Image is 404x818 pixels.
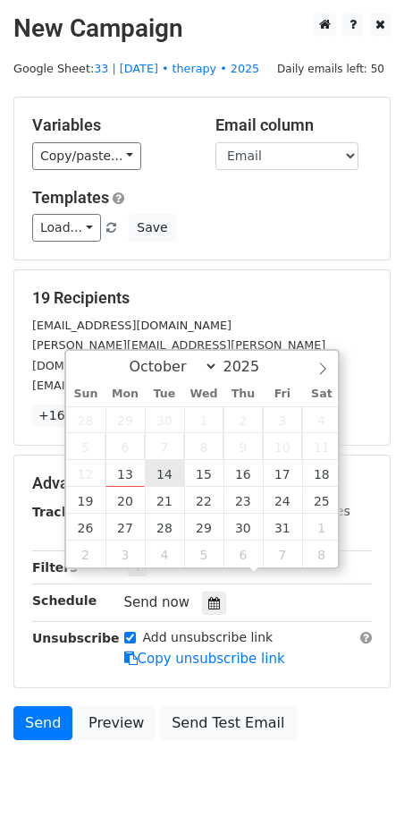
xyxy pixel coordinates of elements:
span: September 30, 2025 [145,406,184,433]
span: November 4, 2025 [145,541,184,567]
span: October 18, 2025 [302,460,341,487]
a: Send [13,706,72,740]
span: October 19, 2025 [66,487,105,514]
span: October 24, 2025 [263,487,302,514]
span: October 31, 2025 [263,514,302,541]
a: Copy unsubscribe link [124,651,285,667]
h5: 19 Recipients [32,288,372,308]
span: October 2, 2025 [223,406,263,433]
a: Copy/paste... [32,142,141,170]
span: October 26, 2025 [66,514,105,541]
span: September 29, 2025 [105,406,145,433]
span: Wed [184,388,223,400]
h2: New Campaign [13,13,391,44]
span: October 25, 2025 [302,487,341,514]
span: Thu [223,388,263,400]
span: October 23, 2025 [223,487,263,514]
a: Send Test Email [160,706,296,740]
span: November 3, 2025 [105,541,145,567]
span: Fri [263,388,302,400]
span: October 15, 2025 [184,460,223,487]
span: September 28, 2025 [66,406,105,433]
span: October 13, 2025 [105,460,145,487]
span: October 4, 2025 [302,406,341,433]
small: [EMAIL_ADDRESS][DOMAIN_NAME] [32,379,231,392]
span: October 22, 2025 [184,487,223,514]
input: Year [218,358,282,375]
span: November 1, 2025 [302,514,341,541]
span: October 17, 2025 [263,460,302,487]
span: October 16, 2025 [223,460,263,487]
span: October 20, 2025 [105,487,145,514]
a: +16 more [32,405,107,427]
span: November 5, 2025 [184,541,223,567]
span: October 28, 2025 [145,514,184,541]
small: [PERSON_NAME][EMAIL_ADDRESS][PERSON_NAME][DOMAIN_NAME] [32,338,325,372]
span: November 2, 2025 [66,541,105,567]
span: October 7, 2025 [145,433,184,460]
span: October 5, 2025 [66,433,105,460]
small: [EMAIL_ADDRESS][DOMAIN_NAME] [32,319,231,332]
span: October 6, 2025 [105,433,145,460]
span: October 8, 2025 [184,433,223,460]
span: Send now [124,594,190,610]
strong: Filters [32,560,78,575]
span: October 1, 2025 [184,406,223,433]
span: October 21, 2025 [145,487,184,514]
strong: Tracking [32,505,92,519]
span: November 7, 2025 [263,541,302,567]
h5: Advanced [32,473,372,493]
label: Add unsubscribe link [143,628,274,647]
span: Mon [105,388,145,400]
span: October 3, 2025 [263,406,302,433]
h5: Email column [215,115,372,135]
span: October 30, 2025 [223,514,263,541]
a: Templates [32,188,109,207]
strong: Unsubscribe [32,631,120,645]
button: Save [129,214,175,242]
a: Load... [32,214,101,242]
h5: Variables [32,115,189,135]
a: Preview [77,706,156,740]
span: October 12, 2025 [66,460,105,487]
span: October 29, 2025 [184,514,223,541]
span: October 9, 2025 [223,433,263,460]
span: October 27, 2025 [105,514,145,541]
span: Daily emails left: 50 [271,59,391,79]
span: Sun [66,388,105,400]
span: November 8, 2025 [302,541,341,567]
span: Sat [302,388,341,400]
a: 33 | [DATE] • therapy • 2025 [94,62,259,75]
span: Tue [145,388,184,400]
strong: Schedule [32,593,97,608]
span: October 11, 2025 [302,433,341,460]
span: October 10, 2025 [263,433,302,460]
span: October 14, 2025 [145,460,184,487]
label: UTM Codes [280,502,349,521]
small: Google Sheet: [13,62,259,75]
span: November 6, 2025 [223,541,263,567]
a: Daily emails left: 50 [271,62,391,75]
iframe: Chat Widget [315,732,404,818]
